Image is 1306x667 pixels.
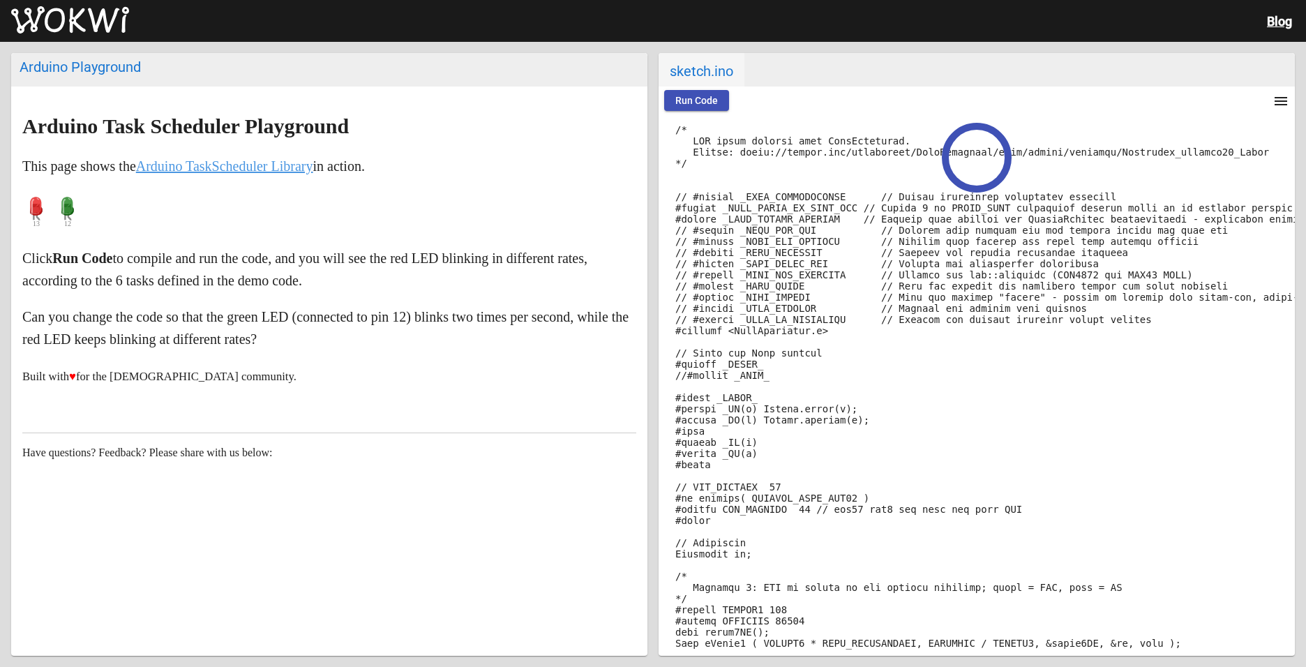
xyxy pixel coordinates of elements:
div: Arduino Playground [20,59,639,75]
img: Wokwi [11,6,129,34]
mat-icon: menu [1273,93,1289,110]
a: Blog [1267,14,1292,29]
h2: Arduino Task Scheduler Playground [22,115,636,137]
p: This page shows the in action. [22,155,636,177]
a: Arduino TaskScheduler Library [136,158,313,174]
p: Can you change the code so that the green LED (connected to pin 12) blinks two times per second, ... [22,306,636,350]
p: Click to compile and run the code, and you will see the red LED blinking in different rates, acco... [22,247,636,292]
span: sketch.ino [659,53,744,87]
span: Run Code [675,95,718,106]
button: Run Code [664,90,729,111]
strong: Run Code [52,250,112,266]
span: Have questions? Feedback? Please share with us below: [22,447,273,458]
small: Built with for the [DEMOGRAPHIC_DATA] community. [22,370,297,383]
span: ♥ [69,370,76,383]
